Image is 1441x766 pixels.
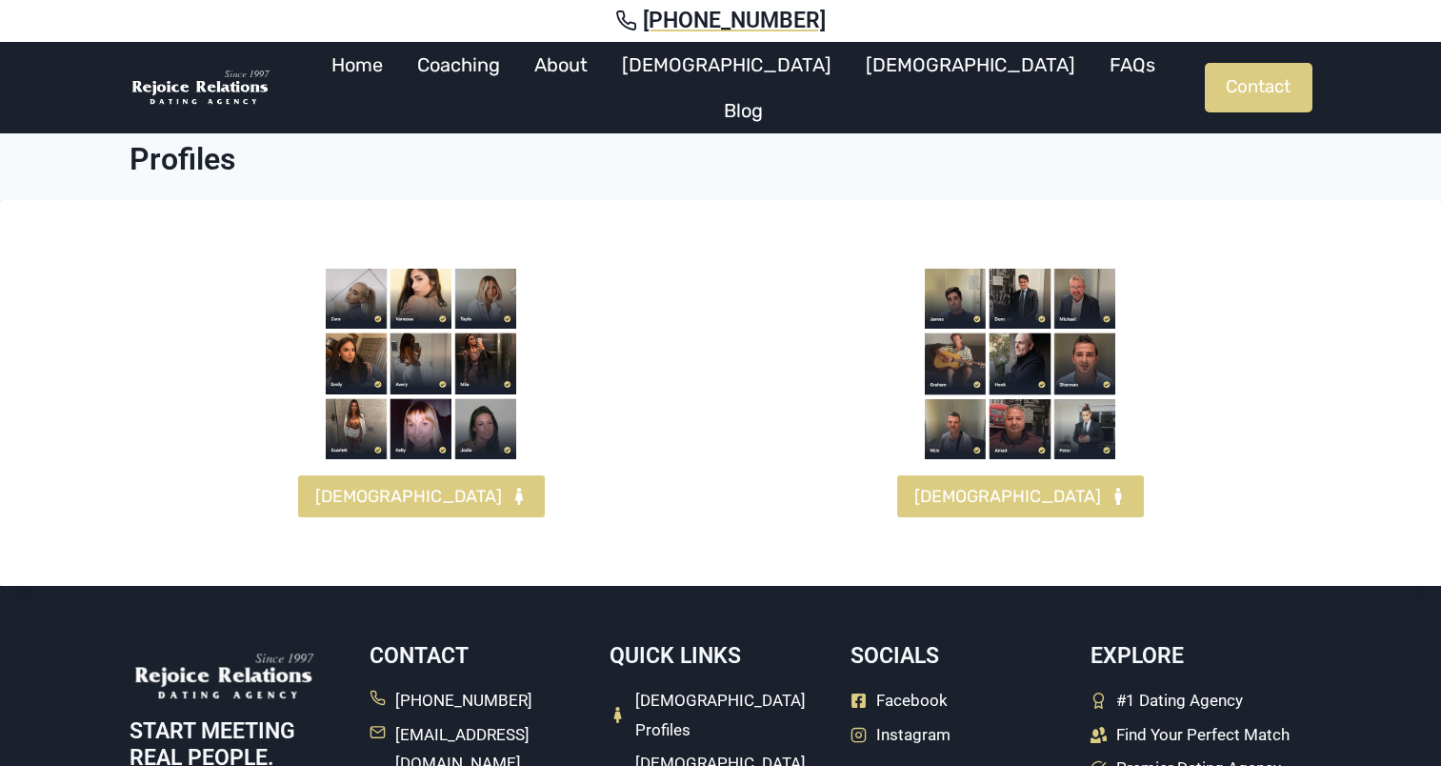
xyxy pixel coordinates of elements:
span: Find Your Perfect Match [1116,720,1290,750]
a: Find Your Perfect Match [1091,720,1290,750]
a: FAQs [1092,42,1172,88]
a: [PHONE_NUMBER] [370,686,532,716]
h5: Explore [1091,643,1311,670]
nav: Primary Navigation [282,42,1205,133]
h5: Contact [370,643,590,670]
h1: Profiles [130,141,1312,177]
h5: Socials [851,643,1071,670]
a: Contact [1205,63,1312,112]
a: Blog [707,88,780,133]
span: [DEMOGRAPHIC_DATA] Profiles [635,686,831,744]
a: Instagram [851,720,951,750]
a: [PHONE_NUMBER] [23,8,1418,34]
span: Facebook [876,686,948,716]
span: Instagram [876,720,951,750]
a: [DEMOGRAPHIC_DATA] [897,475,1144,516]
span: #1 Dating Agency [1116,686,1243,716]
a: About [517,42,605,88]
span: [DEMOGRAPHIC_DATA] [914,483,1101,511]
span: [DEMOGRAPHIC_DATA] [315,483,502,511]
span: [PHONE_NUMBER] [643,8,826,34]
a: [DEMOGRAPHIC_DATA] Profiles [610,686,831,744]
a: [DEMOGRAPHIC_DATA] [849,42,1092,88]
a: [DEMOGRAPHIC_DATA] [298,475,545,516]
span: [PHONE_NUMBER] [395,686,532,716]
a: #1 Dating Agency [1091,686,1243,716]
img: Rejoice Relations [130,69,272,108]
a: Facebook [851,686,948,716]
a: Coaching [400,42,517,88]
a: Home [314,42,400,88]
a: [DEMOGRAPHIC_DATA] [605,42,849,88]
h5: Quick Links [610,643,831,670]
